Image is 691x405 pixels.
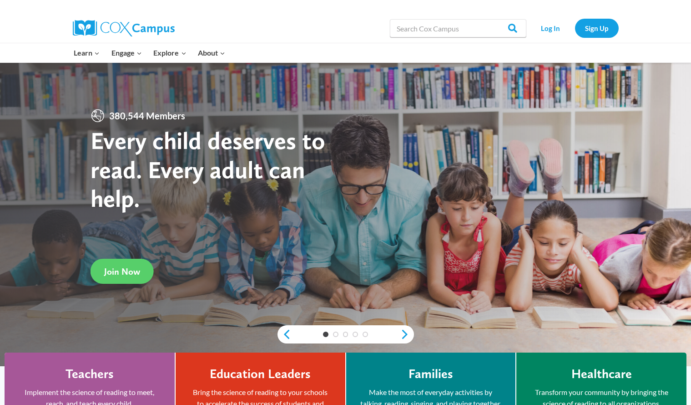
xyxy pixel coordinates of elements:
h4: Healthcare [571,366,632,382]
nav: Primary Navigation [68,43,231,62]
h4: Teachers [66,366,114,382]
span: Engage [111,47,142,59]
span: 380,544 Members [106,108,189,123]
strong: Every child deserves to read. Every adult can help. [91,126,325,213]
span: Learn [74,47,100,59]
a: 5 [363,332,368,337]
span: About [198,47,225,59]
h4: Families [409,366,453,382]
nav: Secondary Navigation [531,19,619,37]
a: 2 [333,332,338,337]
span: Explore [153,47,186,59]
span: Join Now [104,266,140,277]
a: previous [277,329,291,340]
a: Sign Up [575,19,619,37]
a: Log In [531,19,570,37]
a: Join Now [91,259,154,284]
a: next [400,329,414,340]
a: 3 [343,332,348,337]
h4: Education Leaders [210,366,311,382]
a: 1 [323,332,328,337]
div: content slider buttons [277,325,414,343]
img: Cox Campus [73,20,175,36]
a: 4 [353,332,358,337]
input: Search Cox Campus [390,19,526,37]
